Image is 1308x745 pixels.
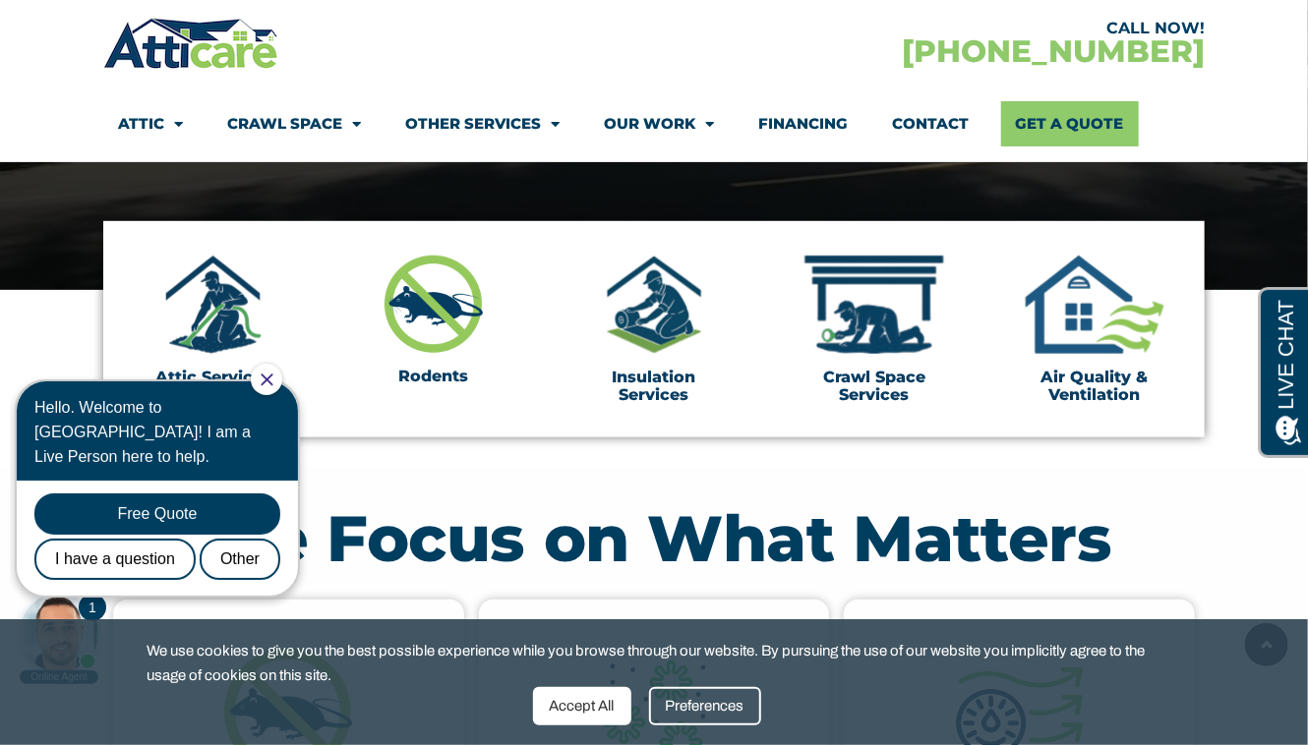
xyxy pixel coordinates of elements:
iframe: Chat Invitation [10,362,325,686]
a: Insulation Services [613,368,696,404]
span: We use cookies to give you the best possible experience while you browse through our website. By ... [148,639,1147,687]
a: Our Work [604,101,714,146]
a: Rodents [399,367,469,385]
nav: Menu [118,101,1190,146]
a: Air Quality & Ventilation [1041,368,1149,404]
a: Crawl Space [227,101,361,146]
a: Contact [892,101,969,146]
div: Preferences [649,687,761,725]
a: Other Services [405,101,560,146]
span: Opens a chat window [48,16,158,40]
div: Accept All [533,687,631,725]
a: Crawl Space Services [823,368,925,404]
div: CALL NOW! [654,21,1205,36]
a: Financing [758,101,848,146]
h2: We Focus on What Matters [113,506,1195,570]
a: Get A Quote [1001,101,1139,146]
a: Attic [118,101,183,146]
